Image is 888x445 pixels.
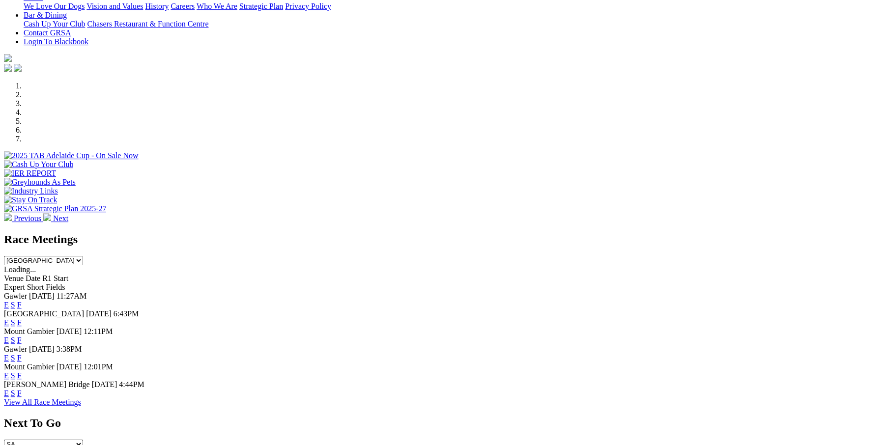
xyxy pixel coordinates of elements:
div: About [24,2,884,11]
span: 12:11PM [84,327,113,335]
a: S [11,301,15,309]
img: Cash Up Your Club [4,160,73,169]
img: Industry Links [4,187,58,195]
span: 6:43PM [114,309,139,318]
span: 12:01PM [84,362,113,371]
img: IER REPORT [4,169,56,178]
a: S [11,389,15,397]
img: logo-grsa-white.png [4,54,12,62]
span: 4:44PM [119,380,144,389]
h2: Race Meetings [4,233,884,246]
a: E [4,354,9,362]
img: GRSA Strategic Plan 2025-27 [4,204,106,213]
a: E [4,371,9,380]
span: [DATE] [86,309,112,318]
span: Expert [4,283,25,291]
img: facebook.svg [4,64,12,72]
a: History [145,2,169,10]
img: twitter.svg [14,64,22,72]
span: 11:27AM [57,292,87,300]
span: Mount Gambier [4,362,55,371]
a: F [17,354,22,362]
span: Venue [4,274,24,282]
a: F [17,301,22,309]
span: Fields [46,283,65,291]
span: [DATE] [92,380,117,389]
img: 2025 TAB Adelaide Cup - On Sale Now [4,151,139,160]
a: F [17,371,22,380]
a: S [11,371,15,380]
span: R1 Start [42,274,68,282]
a: Strategic Plan [239,2,283,10]
a: Login To Blackbook [24,37,88,46]
span: [DATE] [29,292,55,300]
a: Next [43,214,68,222]
a: E [4,389,9,397]
img: Greyhounds As Pets [4,178,76,187]
span: Gawler [4,345,27,353]
a: E [4,318,9,327]
a: We Love Our Dogs [24,2,85,10]
span: Date [26,274,40,282]
span: Mount Gambier [4,327,55,335]
img: chevron-left-pager-white.svg [4,213,12,221]
a: S [11,318,15,327]
a: E [4,301,9,309]
span: Loading... [4,265,36,274]
span: [GEOGRAPHIC_DATA] [4,309,84,318]
span: 3:38PM [57,345,82,353]
span: [DATE] [29,345,55,353]
a: S [11,336,15,344]
a: E [4,336,9,344]
a: F [17,389,22,397]
a: View All Race Meetings [4,398,81,406]
img: chevron-right-pager-white.svg [43,213,51,221]
span: Gawler [4,292,27,300]
div: Bar & Dining [24,20,884,28]
a: Who We Are [197,2,237,10]
a: Chasers Restaurant & Function Centre [87,20,208,28]
a: S [11,354,15,362]
a: Careers [171,2,195,10]
span: Next [53,214,68,222]
a: Contact GRSA [24,28,71,37]
span: [DATE] [57,362,82,371]
a: Privacy Policy [285,2,331,10]
span: Previous [14,214,41,222]
a: F [17,336,22,344]
a: Cash Up Your Club [24,20,85,28]
img: Stay On Track [4,195,57,204]
a: F [17,318,22,327]
span: Short [27,283,44,291]
a: Vision and Values [86,2,143,10]
a: Previous [4,214,43,222]
h2: Next To Go [4,417,884,430]
span: [DATE] [57,327,82,335]
a: Bar & Dining [24,11,67,19]
span: [PERSON_NAME] Bridge [4,380,90,389]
